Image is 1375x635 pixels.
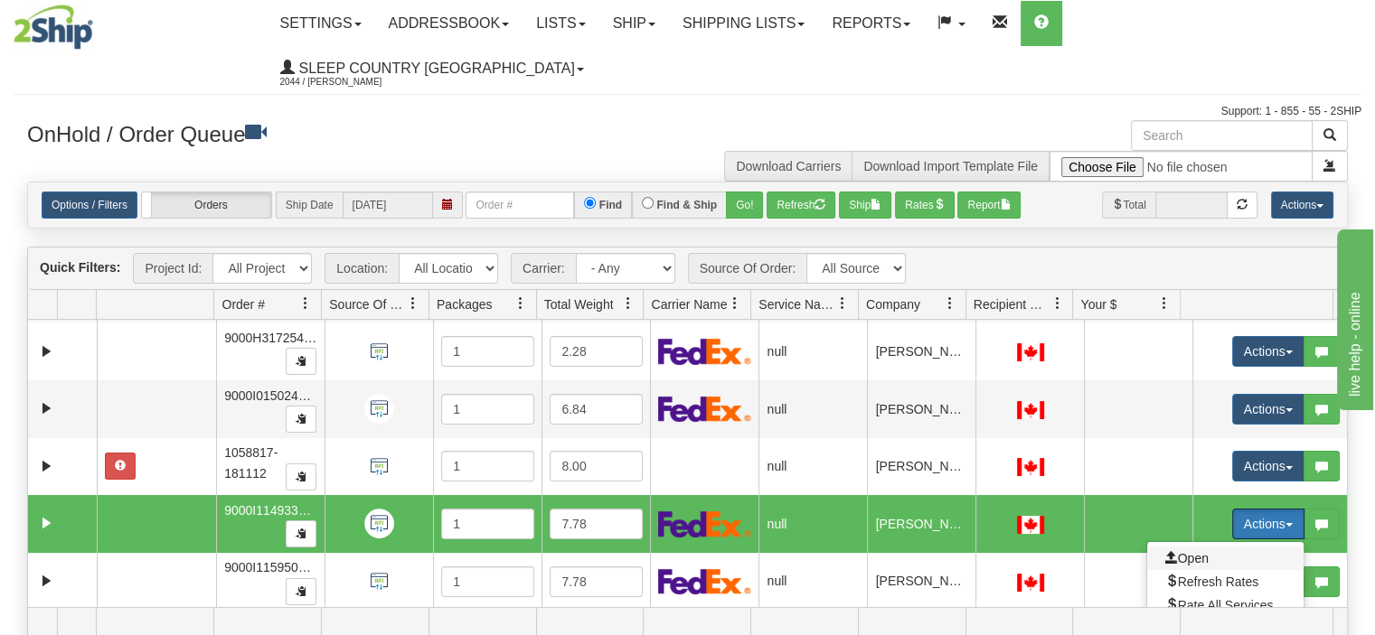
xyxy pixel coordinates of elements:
[224,445,278,480] span: 1058817-181112
[286,348,316,375] button: Copy to clipboard
[736,159,841,173] a: Download Carriers
[511,253,576,284] span: Carrier:
[133,253,212,284] span: Project Id:
[14,104,1361,119] div: Support: 1 - 855 - 55 - 2SHIP
[224,560,348,574] span: 9000I115950_DUVET
[35,397,58,420] a: Expand
[612,288,643,319] a: Total Weight filter column settings
[1147,546,1304,570] a: Open
[658,568,750,594] img: FedEx Express®
[224,331,353,345] span: 9000H317254_DUVET
[656,197,717,213] label: Find & Ship
[758,322,867,380] td: null
[28,247,1347,290] div: grid toolbar
[286,578,316,605] button: Copy to clipboard
[758,380,867,438] td: null
[1080,295,1116,313] span: Your $
[758,295,835,313] span: Service Name
[1232,509,1304,539] button: Actions
[224,388,348,403] span: 9000I015024_DUVET
[1165,574,1258,589] span: Refresh Rates
[364,509,394,538] img: API
[867,553,975,611] td: [PERSON_NAME]
[280,73,416,91] span: 2044 / [PERSON_NAME]
[1271,191,1333,219] button: Actions
[658,338,750,364] img: FedEx Express®
[523,1,598,46] a: Lists
[329,295,406,313] span: Source Of Order
[224,503,348,518] span: 9000I114933_DUVET
[974,295,1050,313] span: Recipient Country
[40,258,120,276] label: Quick Filters:
[1149,288,1180,319] a: Your $ filter column settings
[325,253,399,284] span: Location:
[364,452,394,481] img: API
[221,295,264,313] span: Order #
[895,191,954,219] button: Rates
[658,396,750,422] img: FedEx Express®
[142,192,271,218] label: Orders
[276,191,343,219] span: Ship Date
[651,295,727,313] span: Carrier Name
[27,120,674,146] h3: OnHold / Order Queue
[867,380,975,438] td: [PERSON_NAME]
[1232,394,1304,425] button: Actions
[1165,551,1209,565] span: Open
[818,1,924,46] a: Reports
[1017,458,1044,476] img: CA
[544,295,614,313] span: Total Weight
[827,288,858,319] a: Service Name filter column settings
[14,11,167,33] div: live help - online
[42,191,137,219] a: Options / Filters
[669,1,818,46] a: Shipping lists
[267,1,375,46] a: Settings
[398,288,429,319] a: Source Of Order filter column settings
[688,253,807,284] span: Source Of Order:
[839,191,891,219] button: Ship
[1102,191,1154,219] span: Total
[267,46,598,91] a: Sleep Country [GEOGRAPHIC_DATA] 2044 / [PERSON_NAME]
[35,341,58,363] a: Expand
[35,455,58,478] a: Expand
[1041,288,1072,319] a: Recipient Country filter column settings
[758,438,867,496] td: null
[726,191,763,219] button: Go!
[599,1,669,46] a: Ship
[720,288,750,319] a: Carrier Name filter column settings
[866,295,920,313] span: Company
[286,463,316,490] button: Copy to clipboard
[867,322,975,380] td: [PERSON_NAME]
[290,288,321,319] a: Order # filter column settings
[1312,120,1348,151] button: Search
[286,406,316,433] button: Copy to clipboard
[767,191,835,219] button: Refresh
[1017,516,1044,534] img: CA
[1131,120,1313,151] input: Search
[599,197,622,213] label: Find
[35,512,58,535] a: Expand
[375,1,523,46] a: Addressbook
[364,566,394,596] img: API
[1232,336,1304,367] button: Actions
[364,394,394,424] img: API
[1232,451,1304,481] button: Actions
[867,438,975,496] td: [PERSON_NAME]
[1017,401,1044,419] img: CA
[758,495,867,553] td: null
[437,295,492,313] span: Packages
[935,288,965,319] a: Company filter column settings
[286,520,316,547] button: Copy to clipboard
[658,510,750,537] img: FedEx Express®
[295,61,575,76] span: Sleep Country [GEOGRAPHIC_DATA]
[1333,225,1373,409] iframe: chat widget
[35,570,58,593] a: Expand
[1017,343,1044,361] img: CA
[466,191,574,219] input: Order #
[1050,151,1313,182] input: Import
[957,191,1021,219] button: Report
[758,553,867,611] td: null
[1165,598,1274,612] span: Rate All Services
[364,337,394,367] img: API
[1017,574,1044,592] img: CA
[863,159,1038,173] a: Download Import Template File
